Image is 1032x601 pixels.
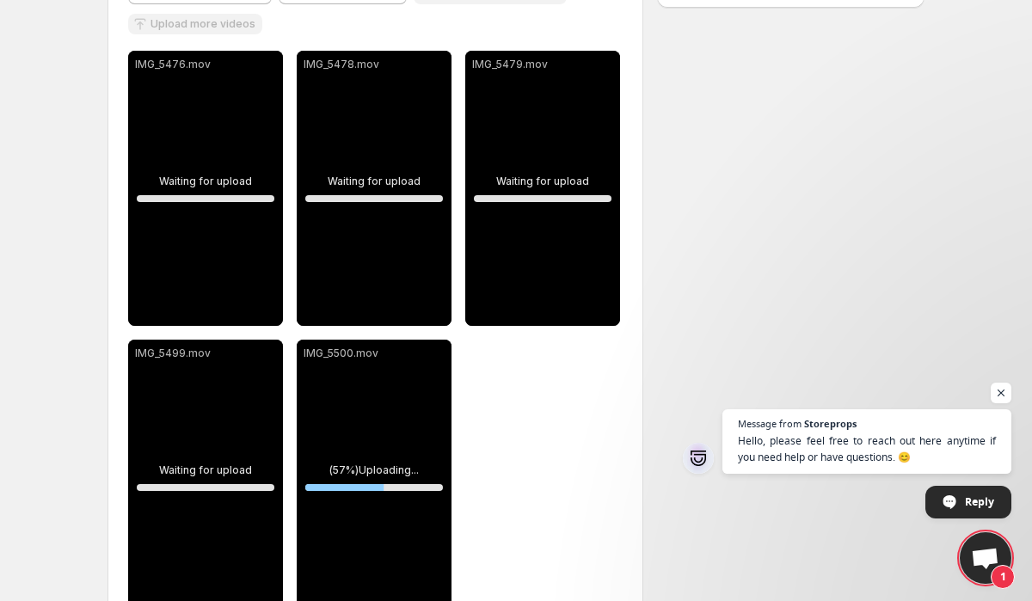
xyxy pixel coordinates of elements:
[304,58,445,71] p: IMG_5478.mov
[135,58,276,71] p: IMG_5476.mov
[965,487,994,517] span: Reply
[304,346,445,360] p: IMG_5500.mov
[738,432,996,465] span: Hello, please feel free to reach out here anytime if you need help or have questions. 😊
[991,565,1015,589] span: 1
[804,419,857,428] span: Storeprops
[135,346,276,360] p: IMG_5499.mov
[738,419,802,428] span: Message from
[472,58,613,71] p: IMG_5479.mov
[960,532,1011,584] a: Open chat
